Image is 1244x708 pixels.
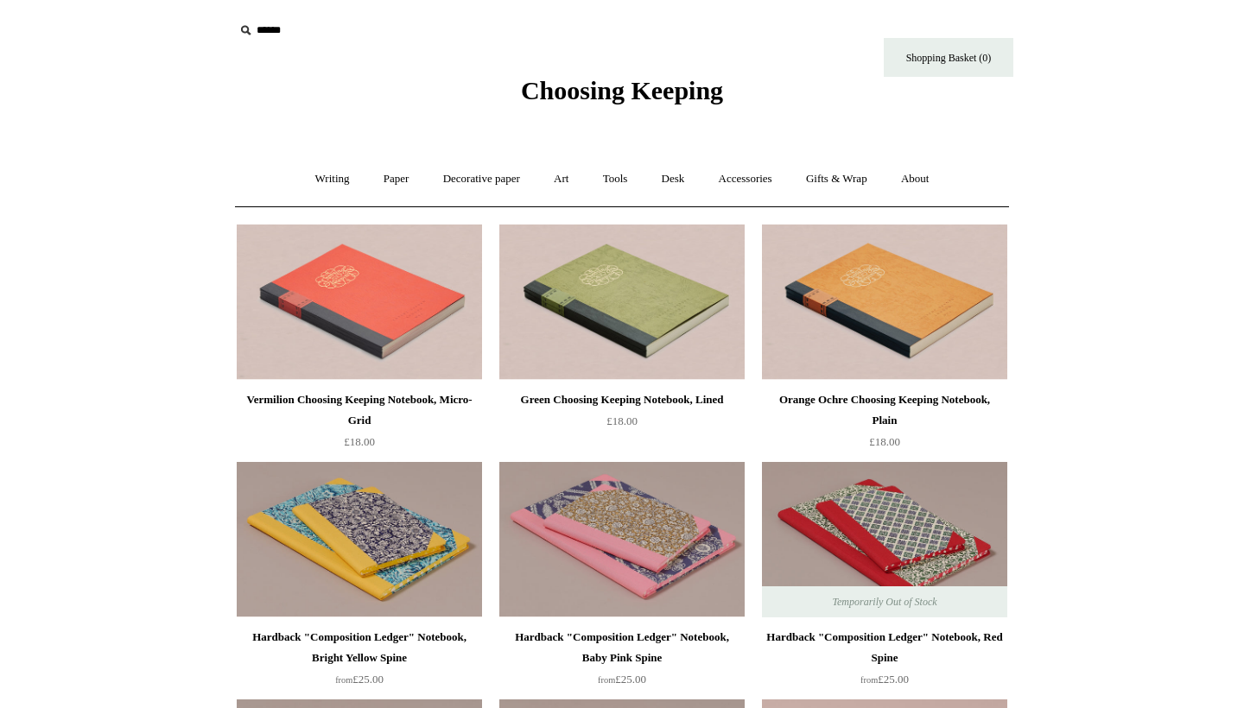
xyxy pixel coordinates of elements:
a: Vermilion Choosing Keeping Notebook, Micro-Grid £18.00 [237,389,482,460]
span: £25.00 [335,673,384,686]
a: Orange Ochre Choosing Keeping Notebook, Plain Orange Ochre Choosing Keeping Notebook, Plain [762,224,1007,380]
a: Green Choosing Keeping Notebook, Lined £18.00 [499,389,745,460]
a: Desk [646,156,701,202]
span: £25.00 [598,673,646,686]
a: About [885,156,945,202]
div: Hardback "Composition Ledger" Notebook, Red Spine [766,627,1003,668]
a: Green Choosing Keeping Notebook, Lined Green Choosing Keeping Notebook, Lined [499,224,745,380]
span: Temporarily Out of Stock [815,586,954,617]
span: from [335,675,352,685]
span: £18.00 [869,435,900,448]
a: Choosing Keeping [521,90,723,102]
img: Green Choosing Keeping Notebook, Lined [499,224,745,380]
a: Orange Ochre Choosing Keeping Notebook, Plain £18.00 [762,389,1007,460]
a: Gifts & Wrap [790,156,883,202]
a: Hardback "Composition Ledger" Notebook, Bright Yellow Spine Hardback "Composition Ledger" Noteboo... [237,462,482,617]
span: £25.00 [860,673,909,686]
div: Vermilion Choosing Keeping Notebook, Micro-Grid [241,389,478,431]
a: Accessories [703,156,788,202]
a: Shopping Basket (0) [884,38,1013,77]
a: Writing [300,156,365,202]
a: Hardback "Composition Ledger" Notebook, Red Spine from£25.00 [762,627,1007,698]
div: Hardback "Composition Ledger" Notebook, Baby Pink Spine [504,627,740,668]
a: Hardback "Composition Ledger" Notebook, Bright Yellow Spine from£25.00 [237,627,482,698]
a: Decorative paper [428,156,536,202]
a: Paper [368,156,425,202]
div: Hardback "Composition Ledger" Notebook, Bright Yellow Spine [241,627,478,668]
a: Hardback "Composition Ledger" Notebook, Baby Pink Spine Hardback "Composition Ledger" Notebook, B... [499,462,745,617]
img: Hardback "Composition Ledger" Notebook, Bright Yellow Spine [237,462,482,617]
span: Choosing Keeping [521,76,723,104]
div: Orange Ochre Choosing Keeping Notebook, Plain [766,389,1003,431]
div: Green Choosing Keeping Notebook, Lined [504,389,740,410]
a: Vermilion Choosing Keeping Notebook, Micro-Grid Vermilion Choosing Keeping Notebook, Micro-Grid [237,224,482,380]
span: from [860,675,878,685]
img: Hardback "Composition Ledger" Notebook, Baby Pink Spine [499,462,745,617]
a: Tools [587,156,644,202]
span: £18.00 [606,414,638,427]
img: Vermilion Choosing Keeping Notebook, Micro-Grid [237,224,482,380]
img: Orange Ochre Choosing Keeping Notebook, Plain [762,224,1007,380]
img: Hardback "Composition Ledger" Notebook, Red Spine [762,462,1007,617]
span: £18.00 [344,435,375,448]
a: Art [538,156,584,202]
span: from [598,675,615,685]
a: Hardback "Composition Ledger" Notebook, Red Spine Hardback "Composition Ledger" Notebook, Red Spi... [762,462,1007,617]
a: Hardback "Composition Ledger" Notebook, Baby Pink Spine from£25.00 [499,627,745,698]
